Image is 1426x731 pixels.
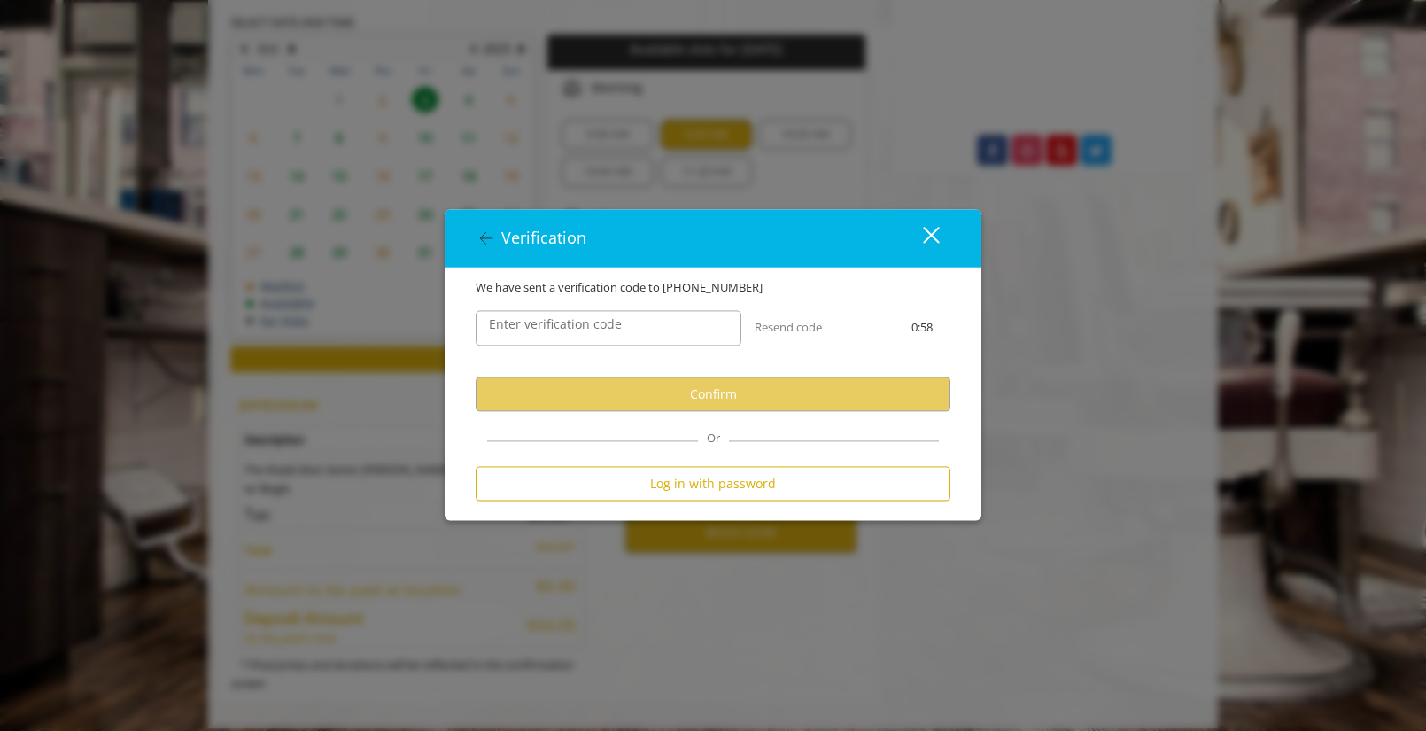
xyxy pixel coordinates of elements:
span: Verification [501,228,586,249]
label: Enter verification code [480,315,631,334]
span: Or [698,431,729,447]
div: We have sent a verification code to [PHONE_NUMBER] [462,279,964,298]
div: close dialog [903,225,938,252]
button: Log in with password [476,467,950,502]
button: close dialog [890,221,950,257]
button: Confirm [476,377,950,411]
div: 0:58 [880,319,964,338]
input: verificationCodeText [476,310,741,346]
button: Resend code [755,319,822,338]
